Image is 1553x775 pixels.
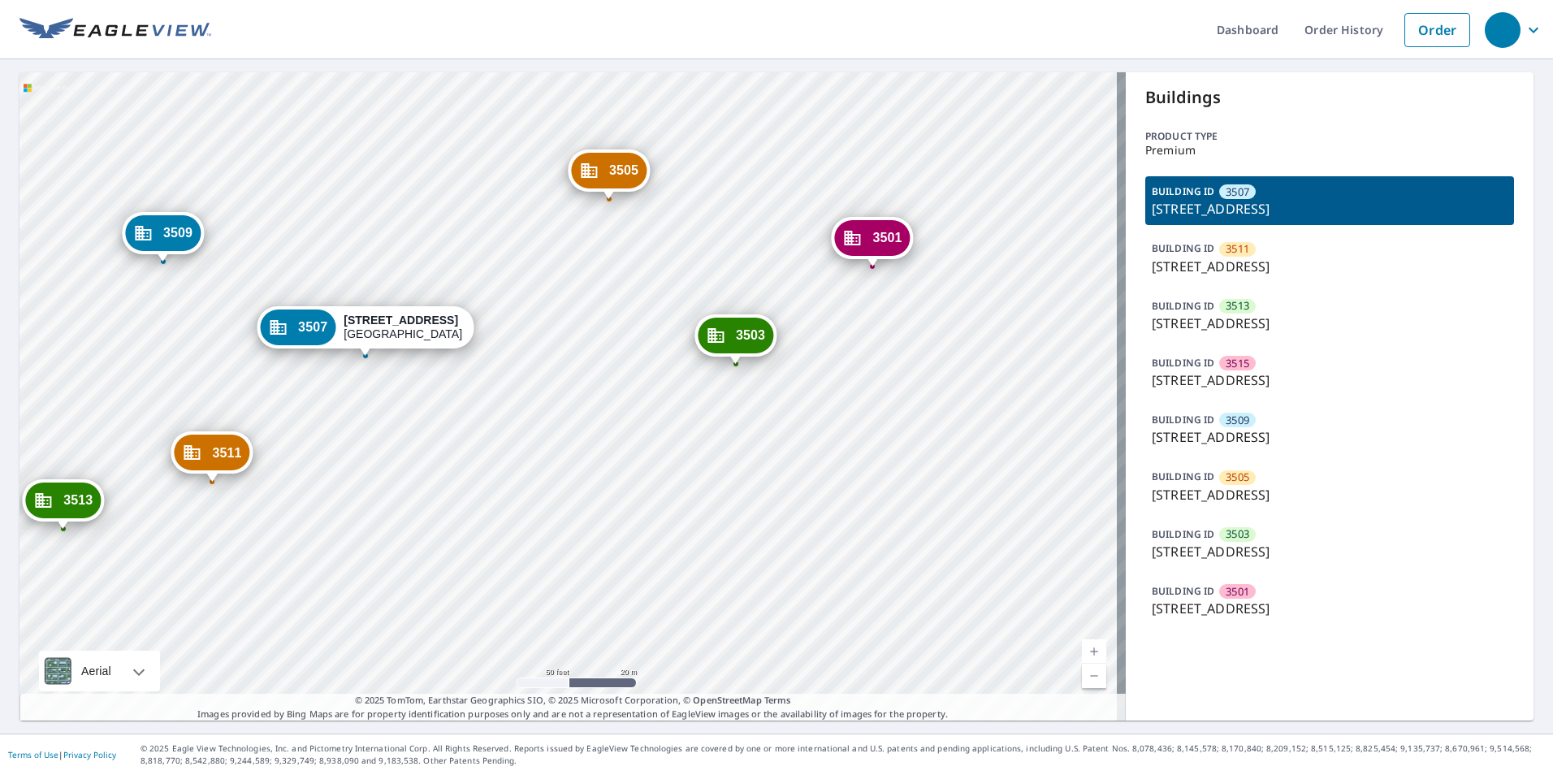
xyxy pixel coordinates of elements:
[141,743,1545,767] p: © 2025 Eagle View Technologies, Inc. and Pictometry International Corp. All Rights Reserved. Repo...
[344,314,462,341] div: [GEOGRAPHIC_DATA]
[1152,370,1508,390] p: [STREET_ADDRESS]
[1152,299,1214,313] p: BUILDING ID
[19,694,1126,721] p: Images provided by Bing Maps are for property identification purposes only and are not a represen...
[171,431,253,482] div: Dropped pin, building 3511, Commercial property, 3501 Century Oaks Dr Durham, NC 27713
[1152,257,1508,276] p: [STREET_ADDRESS]
[1145,144,1514,157] p: Premium
[1226,298,1249,314] span: 3513
[8,750,116,760] p: |
[1082,639,1106,664] a: Current Level 19, Zoom In
[1152,314,1508,333] p: [STREET_ADDRESS]
[736,329,765,341] span: 3503
[257,306,474,357] div: Dropped pin, building 3507, Commercial property, 3501 Century Oaks Dr Durham, NC 27713
[1145,129,1514,144] p: Product type
[1152,470,1214,483] p: BUILDING ID
[1152,413,1214,426] p: BUILDING ID
[1152,527,1214,541] p: BUILDING ID
[1152,427,1508,447] p: [STREET_ADDRESS]
[568,149,650,200] div: Dropped pin, building 3505, Commercial property, 3501 Century Oaks Dr Durham, NC 27713
[609,164,638,176] span: 3505
[1152,485,1508,504] p: [STREET_ADDRESS]
[1226,413,1249,428] span: 3509
[694,314,776,365] div: Dropped pin, building 3503, Commercial property, 3501 Century Oaks Dr Durham, NC 27713
[1404,13,1470,47] a: Order
[1152,199,1508,219] p: [STREET_ADDRESS]
[63,749,116,760] a: Privacy Policy
[1152,584,1214,598] p: BUILDING ID
[163,227,193,239] span: 3509
[1226,584,1249,600] span: 3501
[831,217,913,267] div: Dropped pin, building 3501, Commercial property, 3501 Century Oaks Dr Durham, NC 27713
[1152,542,1508,561] p: [STREET_ADDRESS]
[1226,470,1249,485] span: 3505
[1082,664,1106,688] a: Current Level 19, Zoom Out
[22,479,104,530] div: Dropped pin, building 3513, Commercial property, 3501 Century Oaks Dr Durham, NC 27713
[8,749,58,760] a: Terms of Use
[1226,356,1249,371] span: 3515
[1152,184,1214,198] p: BUILDING ID
[212,447,241,459] span: 3511
[76,651,116,691] div: Aerial
[764,694,791,706] a: Terms
[1152,241,1214,255] p: BUILDING ID
[1152,356,1214,370] p: BUILDING ID
[1226,526,1249,542] span: 3503
[344,314,458,327] strong: [STREET_ADDRESS]
[1152,599,1508,618] p: [STREET_ADDRESS]
[298,321,327,333] span: 3507
[122,212,204,262] div: Dropped pin, building 3509, Commercial property, 3501 Century Oaks Dr Durham, NC 27713
[1226,184,1249,200] span: 3507
[1145,85,1514,110] p: Buildings
[872,232,902,244] span: 3501
[19,18,211,42] img: EV Logo
[39,651,160,691] div: Aerial
[693,694,761,706] a: OpenStreetMap
[1226,241,1249,257] span: 3511
[63,494,93,506] span: 3513
[355,694,791,708] span: © 2025 TomTom, Earthstar Geographics SIO, © 2025 Microsoft Corporation, ©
